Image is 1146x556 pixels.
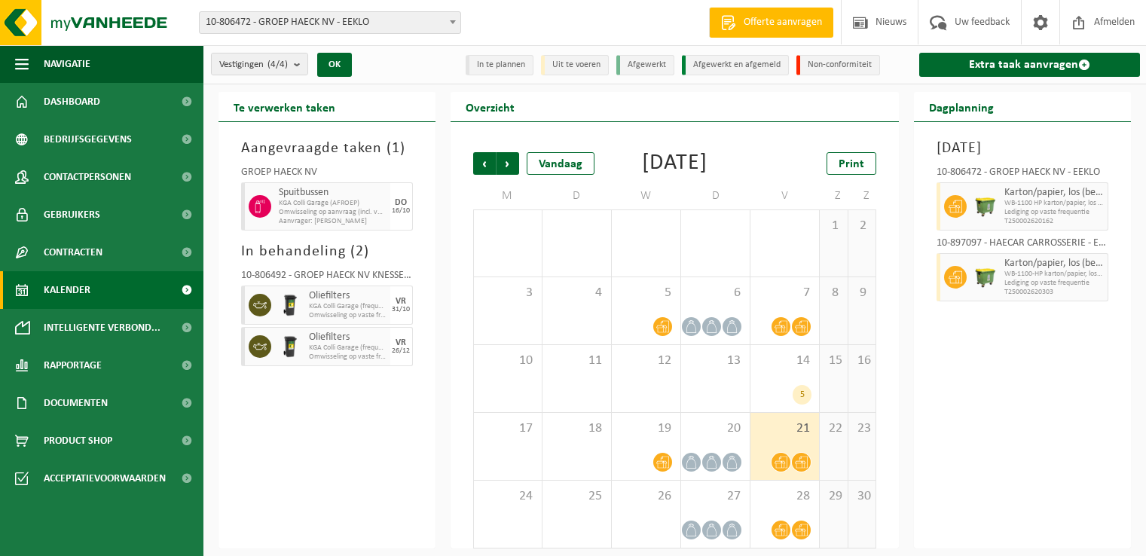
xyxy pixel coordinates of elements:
a: Extra taak aanvragen [919,53,1140,77]
span: WB-1100-HP karton/papier, los (bedrijven) [1004,270,1104,279]
span: Oliefilters [309,331,387,344]
span: 20 [689,420,742,437]
img: WB-1100-HPE-GN-50 [974,266,997,289]
span: 2 [356,244,364,259]
span: 19 [619,420,673,437]
span: Karton/papier, los (bedrijven) [1004,187,1104,199]
div: 10-806492 - GROEP HAECK NV KNESSELARE - AALTER [241,270,413,286]
span: Contactpersonen [44,158,131,196]
a: Print [827,152,876,175]
div: [DATE] [642,152,707,175]
span: 10 [481,353,534,369]
span: 12 [619,353,673,369]
li: In te plannen [466,55,533,75]
span: 1 [827,218,839,234]
td: Z [848,182,877,209]
span: Navigatie [44,45,90,83]
span: Karton/papier, los (bedrijven) [1004,258,1104,270]
span: Gebruikers [44,196,100,234]
td: W [612,182,681,209]
span: Omwisseling op vaste frequentie (incl. verwerking) [309,311,387,320]
span: 7 [758,285,811,301]
span: 2 [856,218,869,234]
span: Oliefilters [309,290,387,302]
td: D [542,182,612,209]
span: Product Shop [44,422,112,460]
span: Omwisseling op vaste frequentie (incl. verwerking) [309,353,387,362]
span: KGA Colli Garage (frequentie) [309,344,387,353]
span: 24 [481,488,534,505]
li: Non-conformiteit [796,55,880,75]
span: 27 [689,488,742,505]
span: 22 [827,420,839,437]
span: 23 [856,420,869,437]
span: 1 [392,141,400,156]
div: 31/10 [392,306,410,313]
div: VR [396,297,406,306]
h2: Overzicht [451,92,530,121]
span: Spuitbussen [279,187,387,199]
span: Print [839,158,864,170]
td: V [750,182,820,209]
span: KGA Colli Garage (AFROEP) [279,199,387,208]
span: 26 [619,488,673,505]
div: 10-806472 - GROEP HAECK NV - EEKLO [937,167,1108,182]
span: 8 [827,285,839,301]
li: Uit te voeren [541,55,609,75]
span: 17 [481,420,534,437]
li: Afgewerkt en afgemeld [682,55,789,75]
span: 28 [758,488,811,505]
div: VR [396,338,406,347]
span: 13 [689,353,742,369]
count: (4/4) [267,60,288,69]
span: 9 [856,285,869,301]
iframe: chat widget [8,523,252,556]
span: Lediging op vaste frequentie [1004,208,1104,217]
span: Offerte aanvragen [740,15,826,30]
span: 10-806472 - GROEP HAECK NV - EEKLO [200,12,460,33]
div: 10-897097 - HAECAR CARROSSERIE - EEKLO [937,238,1108,253]
span: KGA Colli Garage (frequentie) [309,302,387,311]
span: Lediging op vaste frequentie [1004,279,1104,288]
span: 21 [758,420,811,437]
span: 18 [550,420,604,437]
h3: Aangevraagde taken ( ) [241,137,413,160]
span: Volgende [497,152,519,175]
span: 29 [827,488,839,505]
span: 5 [619,285,673,301]
span: Kalender [44,271,90,309]
span: Dashboard [44,83,100,121]
a: Offerte aanvragen [709,8,833,38]
div: GROEP HAECK NV [241,167,413,182]
span: 4 [550,285,604,301]
span: WB-1100 HP karton/papier, los (bedrijven) [1004,199,1104,208]
span: Omwisseling op aanvraag (incl. verwerking) [279,208,387,217]
span: 14 [758,353,811,369]
h3: In behandeling ( ) [241,240,413,263]
td: Z [820,182,848,209]
span: 30 [856,488,869,505]
img: WB-0240-HPE-BK-01 [279,294,301,316]
span: 16 [856,353,869,369]
div: Vandaag [527,152,594,175]
div: 16/10 [392,207,410,215]
span: 11 [550,353,604,369]
span: Bedrijfsgegevens [44,121,132,158]
img: WB-0240-HPE-BK-01 [279,335,301,358]
div: 5 [793,385,811,405]
span: Vorige [473,152,496,175]
div: 26/12 [392,347,410,355]
span: Rapportage [44,347,102,384]
span: Vestigingen [219,53,288,76]
h3: [DATE] [937,137,1108,160]
span: 6 [689,285,742,301]
span: 10-806472 - GROEP HAECK NV - EEKLO [199,11,461,34]
span: Intelligente verbond... [44,309,160,347]
span: 3 [481,285,534,301]
span: 25 [550,488,604,505]
li: Afgewerkt [616,55,674,75]
button: Vestigingen(4/4) [211,53,308,75]
span: 15 [827,353,839,369]
h2: Dagplanning [914,92,1009,121]
h2: Te verwerken taken [219,92,350,121]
